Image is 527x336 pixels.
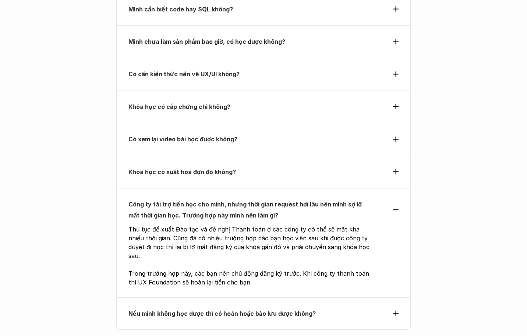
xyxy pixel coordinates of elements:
strong: Có cần kiến thức nền về UX/UI không? [128,70,240,78]
p: Thủ tục đề xuất Đào tạo và đề nghị Thanh toán ở các công ty có thể sẽ mất khá nhiều thời gian. Cũ... [128,225,374,260]
strong: Mình cần biết code hay SQL không? [128,6,233,13]
strong: Mình chưa làm sản phẩm bao giờ, có học được không? [128,38,285,45]
strong: Nếu mình không học được thì có hoàn hoặc bảo lưu được không? [128,310,316,317]
strong: Có xem lại video bài học được không? [128,135,237,143]
strong: Khóa học có cấp chứng chỉ không? [128,103,230,110]
strong: Công ty tài trợ tiền học cho mình, nhưng thời gian request hơi lâu nên mình sợ lỡ mất thời gian h... [128,201,363,219]
p: Trong trường hợp này, các bạn nên chủ động đăng ký trước. Khi công ty thanh toán thì UX Foundatio... [128,269,374,287]
strong: Khóa học có xuất hóa đơn đỏ không? [128,168,236,176]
